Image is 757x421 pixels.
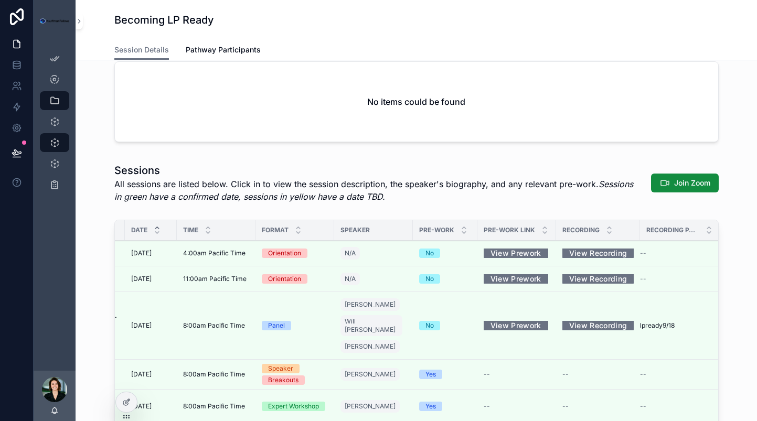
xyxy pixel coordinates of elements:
span: Recording [562,226,600,234]
a: View Recording [562,317,634,333]
a: lpready9/18 [640,321,706,330]
div: Speaker [268,364,293,373]
a: 11:00am Pacific Time [183,275,249,283]
em: Sessions in green have a confirmed date, sessions in yellow have a date TBD. [114,179,633,202]
a: [PERSON_NAME] [340,398,407,415]
a: [DATE] [131,321,170,330]
span: -- [562,402,569,411]
span: -- [640,402,646,411]
div: Expert Workshop [268,402,319,411]
div: Breakouts [268,375,298,385]
a: 8:00am Pacific Time [183,321,249,330]
div: Panel [268,321,285,330]
a: -- [484,370,550,379]
span: [DATE] [131,321,152,330]
span: 11:00am Pacific Time [183,275,247,283]
div: Orientation [268,249,301,258]
div: Orientation [268,274,301,284]
h2: No items could be found [367,95,465,108]
span: [DATE] [131,249,152,257]
span: Recording Passcode [646,226,699,234]
span: Date [131,226,147,234]
a: N/A [340,247,360,260]
a: N/A [340,245,407,262]
span: -- [562,370,569,379]
a: [PERSON_NAME] [340,366,407,383]
a: View Prework [484,271,548,287]
a: [DATE] [131,249,170,257]
span: Session Details [114,45,169,55]
div: Yes [425,370,436,379]
a: -- [640,249,706,257]
span: lpready9/18 [640,321,675,330]
a: Will [PERSON_NAME] [340,315,402,336]
a: SpeakerBreakouts [262,364,328,385]
div: Yes [425,402,436,411]
a: View Recording [562,321,634,330]
a: [DATE] [131,275,170,283]
a: N/A [340,271,407,287]
span: Pre-work [419,226,454,234]
a: [DATE] [131,370,170,379]
a: Orientation [262,249,328,258]
a: -- [562,402,634,411]
a: No [419,249,471,258]
div: scrollable content [34,42,76,208]
a: -- [562,370,634,379]
a: [DATE] [131,402,170,411]
span: -- [640,370,646,379]
span: All sessions are listed below. Click in to view the session description, the speaker's biography,... [114,178,640,203]
span: Speaker [340,226,370,234]
a: View Prework [484,249,550,258]
a: 4:00am Pacific Time [183,249,249,257]
span: [PERSON_NAME] [345,300,396,309]
span: [PERSON_NAME] [345,402,396,411]
span: -- [484,402,490,411]
a: Pathway Participants [186,40,261,61]
a: -- [640,370,706,379]
span: 8:00am Pacific Time [183,402,245,411]
a: View Recording [562,271,634,287]
span: Format [262,226,289,234]
div: No [425,249,434,258]
span: N/A [345,275,356,283]
a: N/A [340,273,360,285]
span: Join Zoom [674,178,710,188]
div: No [425,321,434,330]
a: 8:00am Pacific Time [183,402,249,411]
a: [PERSON_NAME]Will [PERSON_NAME][PERSON_NAME] [340,296,407,355]
span: -- [640,275,646,283]
a: Orientation [262,274,328,284]
span: Pre-work Link [484,226,535,234]
div: No [425,274,434,284]
a: View Prework [484,245,548,261]
a: View Recording [562,245,634,261]
a: Session Details [114,40,169,60]
span: [DATE] [131,370,152,379]
span: 8:00am Pacific Time [183,321,245,330]
a: Yes [419,370,471,379]
a: [PERSON_NAME] [340,298,400,311]
a: 8:00am Pacific Time [183,370,249,379]
a: View Prework [484,317,548,333]
span: [PERSON_NAME] [345,342,396,351]
a: [PERSON_NAME] [340,368,400,381]
a: No [419,321,471,330]
a: View Recording [562,249,634,258]
a: View Prework [484,321,550,330]
span: -- [640,249,646,257]
h1: Becoming LP Ready [114,13,214,27]
a: [PERSON_NAME] [340,400,400,413]
span: [PERSON_NAME] [345,370,396,379]
a: Expert Workshop [262,402,328,411]
a: -- [640,402,706,411]
span: 8:00am Pacific Time [183,370,245,379]
span: 4:00am Pacific Time [183,249,246,257]
button: Join Zoom [651,174,719,192]
a: [PERSON_NAME] [340,340,400,353]
a: View Recording [562,274,634,284]
span: [DATE] [131,275,152,283]
a: No [419,274,471,284]
span: N/A [345,249,356,257]
a: Panel [262,321,328,330]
